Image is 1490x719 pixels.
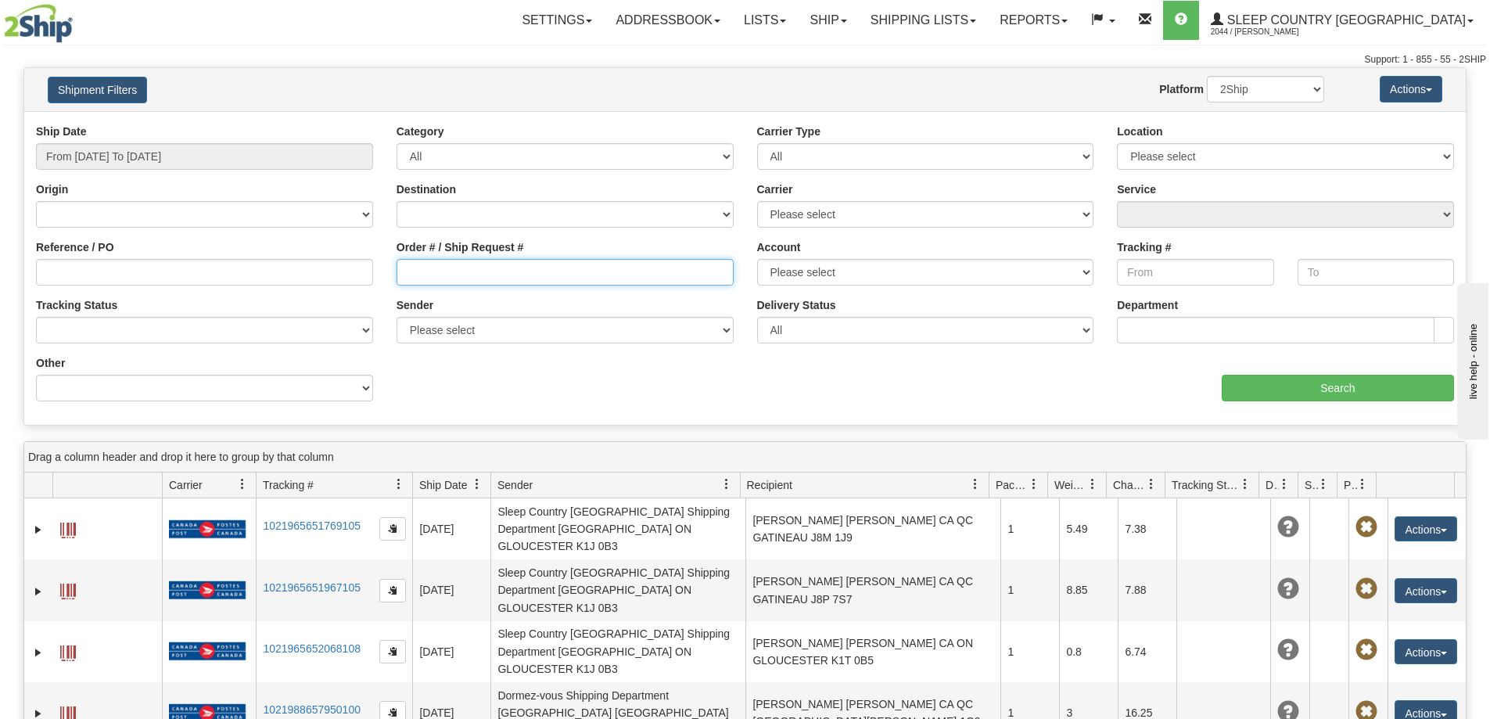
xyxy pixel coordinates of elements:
[745,498,1000,559] td: [PERSON_NAME] [PERSON_NAME] CA QC GATINEAU J8M 1J9
[747,477,792,493] span: Recipient
[4,4,73,43] img: logo2044.jpg
[798,1,858,40] a: Ship
[757,297,836,313] label: Delivery Status
[169,581,246,600] img: 20 - Canada Post
[745,559,1000,620] td: [PERSON_NAME] [PERSON_NAME] CA QC GATINEAU J8P 7S7
[379,517,406,541] button: Copy to clipboard
[1310,471,1337,498] a: Shipment Issues filter column settings
[732,1,798,40] a: Lists
[1395,578,1457,603] button: Actions
[996,477,1029,493] span: Packages
[36,239,114,255] label: Reference / PO
[386,471,412,498] a: Tracking # filter column settings
[60,516,76,541] a: Label
[1395,516,1457,541] button: Actions
[31,645,46,660] a: Expand
[1054,477,1087,493] span: Weight
[419,477,467,493] span: Ship Date
[1277,639,1299,661] span: Unknown
[1000,559,1059,620] td: 1
[1117,297,1178,313] label: Department
[169,519,246,539] img: 20 - Canada Post
[1222,375,1454,401] input: Search
[397,239,524,255] label: Order # / Ship Request #
[169,642,246,661] img: 20 - Canada Post
[48,77,147,103] button: Shipment Filters
[1059,559,1118,620] td: 8.85
[1349,471,1376,498] a: Pickup Status filter column settings
[263,642,361,655] a: 1021965652068108
[1380,76,1442,102] button: Actions
[1117,259,1273,286] input: From
[412,498,490,559] td: [DATE]
[1277,516,1299,538] span: Unknown
[1223,13,1466,27] span: Sleep Country [GEOGRAPHIC_DATA]
[1305,477,1318,493] span: Shipment Issues
[464,471,490,498] a: Ship Date filter column settings
[859,1,988,40] a: Shipping lists
[510,1,604,40] a: Settings
[1211,24,1328,40] span: 2044 / [PERSON_NAME]
[1232,471,1258,498] a: Tracking Status filter column settings
[397,124,444,139] label: Category
[1117,124,1162,139] label: Location
[36,297,117,313] label: Tracking Status
[1021,471,1047,498] a: Packages filter column settings
[1118,559,1176,620] td: 7.88
[1454,279,1488,439] iframe: chat widget
[24,442,1466,473] div: grid grouping header
[988,1,1079,40] a: Reports
[1395,639,1457,664] button: Actions
[1000,498,1059,559] td: 1
[1355,639,1377,661] span: Pickup Not Assigned
[263,519,361,532] a: 1021965651769105
[757,124,820,139] label: Carrier Type
[1118,498,1176,559] td: 7.38
[1159,81,1204,97] label: Platform
[1172,477,1240,493] span: Tracking Status
[169,477,203,493] span: Carrier
[497,477,533,493] span: Sender
[1117,239,1171,255] label: Tracking #
[263,703,361,716] a: 1021988657950100
[1138,471,1165,498] a: Charge filter column settings
[490,559,745,620] td: Sleep Country [GEOGRAPHIC_DATA] Shipping Department [GEOGRAPHIC_DATA] ON GLOUCESTER K1J 0B3
[1271,471,1298,498] a: Delivery Status filter column settings
[1266,477,1279,493] span: Delivery Status
[1118,621,1176,682] td: 6.74
[263,581,361,594] a: 1021965651967105
[36,124,87,139] label: Ship Date
[1000,621,1059,682] td: 1
[713,471,740,498] a: Sender filter column settings
[31,584,46,599] a: Expand
[12,13,145,25] div: live help - online
[379,640,406,663] button: Copy to clipboard
[36,355,65,371] label: Other
[60,577,76,602] a: Label
[397,182,456,197] label: Destination
[1079,471,1106,498] a: Weight filter column settings
[263,477,314,493] span: Tracking #
[757,239,801,255] label: Account
[745,621,1000,682] td: [PERSON_NAME] [PERSON_NAME] CA ON GLOUCESTER K1T 0B5
[36,182,68,197] label: Origin
[1117,182,1156,197] label: Service
[1355,578,1377,600] span: Pickup Not Assigned
[962,471,989,498] a: Recipient filter column settings
[397,297,433,313] label: Sender
[379,579,406,602] button: Copy to clipboard
[1059,621,1118,682] td: 0.8
[1113,477,1146,493] span: Charge
[490,498,745,559] td: Sleep Country [GEOGRAPHIC_DATA] Shipping Department [GEOGRAPHIC_DATA] ON GLOUCESTER K1J 0B3
[1344,477,1357,493] span: Pickup Status
[1277,578,1299,600] span: Unknown
[490,621,745,682] td: Sleep Country [GEOGRAPHIC_DATA] Shipping Department [GEOGRAPHIC_DATA] ON GLOUCESTER K1J 0B3
[757,182,793,197] label: Carrier
[60,638,76,663] a: Label
[229,471,256,498] a: Carrier filter column settings
[1199,1,1485,40] a: Sleep Country [GEOGRAPHIC_DATA] 2044 / [PERSON_NAME]
[604,1,732,40] a: Addressbook
[1298,259,1454,286] input: To
[412,621,490,682] td: [DATE]
[1059,498,1118,559] td: 5.49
